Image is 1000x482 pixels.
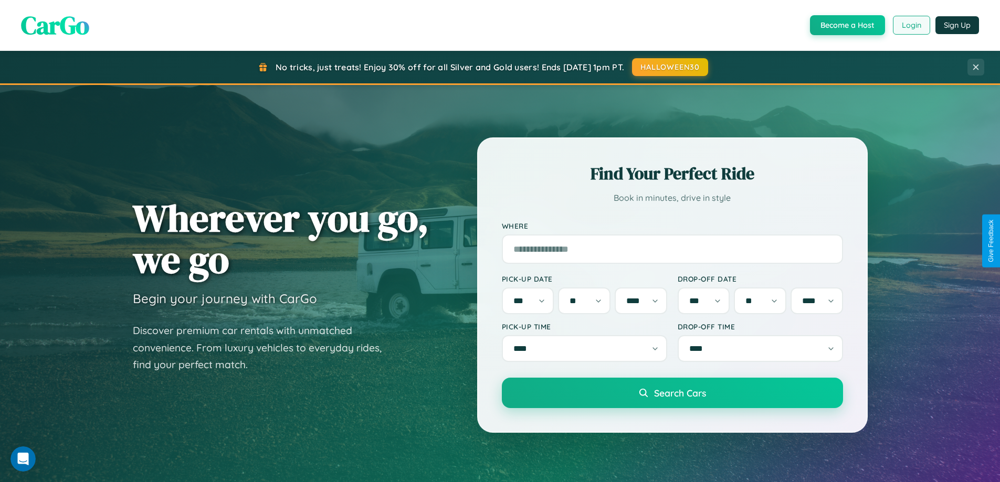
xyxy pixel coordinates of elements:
[502,162,843,185] h2: Find Your Perfect Ride
[654,387,706,399] span: Search Cars
[893,16,930,35] button: Login
[21,8,89,42] span: CarGo
[678,322,843,331] label: Drop-off Time
[133,197,429,280] h1: Wherever you go, we go
[133,291,317,306] h3: Begin your journey with CarGo
[10,446,36,472] iframe: Intercom live chat
[632,58,708,76] button: HALLOWEEN30
[502,274,667,283] label: Pick-up Date
[935,16,979,34] button: Sign Up
[276,62,624,72] span: No tricks, just treats! Enjoy 30% off for all Silver and Gold users! Ends [DATE] 1pm PT.
[502,190,843,206] p: Book in minutes, drive in style
[678,274,843,283] label: Drop-off Date
[133,322,395,373] p: Discover premium car rentals with unmatched convenience. From luxury vehicles to everyday rides, ...
[987,220,995,262] div: Give Feedback
[810,15,885,35] button: Become a Host
[502,378,843,408] button: Search Cars
[502,221,843,230] label: Where
[502,322,667,331] label: Pick-up Time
